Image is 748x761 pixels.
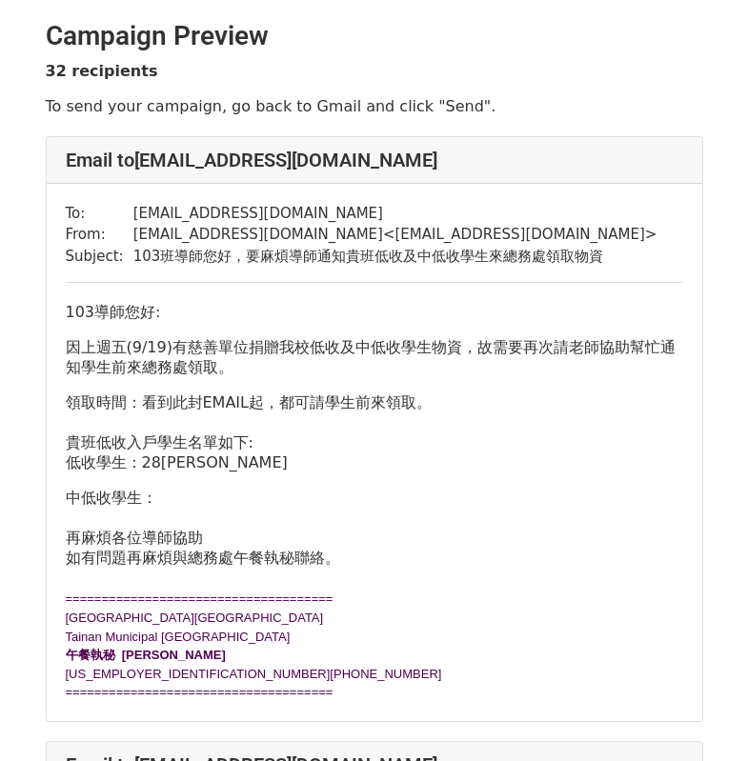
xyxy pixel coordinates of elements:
[66,302,683,322] p: 103導師您好:
[46,62,158,80] strong: 32 recipients
[66,392,683,472] p: 領取時間：看到此封EMAIL起，都可請學生前來領取。 貴班低收入戶學生名單如下: 低收學生：28[PERSON_NAME]
[133,224,657,246] td: [EMAIL_ADDRESS][DOMAIN_NAME] < [EMAIL_ADDRESS][DOMAIN_NAME] >
[66,224,133,246] td: From:
[46,20,703,52] h2: Campaign Preview
[66,683,683,702] div: ============================== =======
[66,337,683,377] p: 因上週五(9/19)有慈善單位捐贈我校低收及中低收學生物資，故需要再次請老師協助幫忙通知學生前來總務處領取。
[66,149,683,171] h4: Email to [EMAIL_ADDRESS][DOMAIN_NAME]
[66,203,133,225] td: To:
[133,203,657,225] td: [EMAIL_ADDRESS][DOMAIN_NAME]
[282,591,333,606] span: =======
[66,630,291,644] font: Tainan Municipal [GEOGRAPHIC_DATA]
[66,488,683,609] p: 中低收學生： 再麻煩各位導師協助 如有問題再麻煩與總務處午餐執秘聯絡。
[66,246,133,268] td: Subject:
[133,246,657,268] td: 103班導師您好，要麻煩導師通知貴班低收及中低收學生來總務處領取物資
[46,96,703,116] p: To send your campaign, go back to Gmail and click "Send".
[66,591,283,606] span: ==============================
[66,667,442,681] span: [US_EMPLOYER_IDENTIFICATION_NUMBER][PHONE_NUMBER]
[66,648,226,662] b: 午餐執秘 [PERSON_NAME]
[66,611,324,625] font: [GEOGRAPHIC_DATA][GEOGRAPHIC_DATA]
